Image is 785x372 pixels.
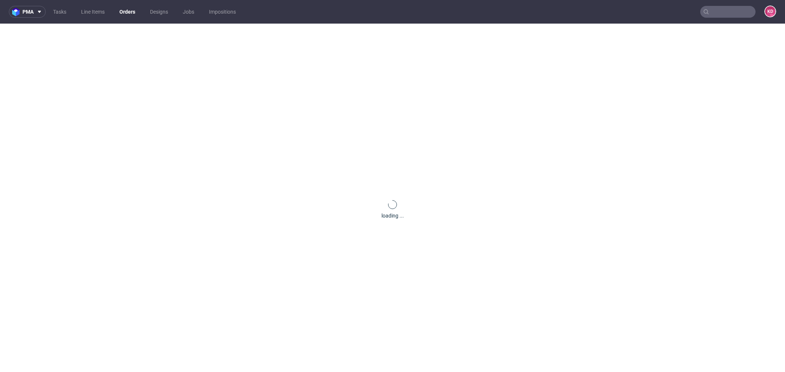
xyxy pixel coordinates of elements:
a: Jobs [178,6,199,18]
a: Orders [115,6,140,18]
figcaption: KD [765,6,775,17]
a: Line Items [77,6,109,18]
div: loading ... [381,212,404,219]
a: Designs [146,6,172,18]
span: pma [22,9,34,14]
a: Tasks [49,6,71,18]
a: Impositions [205,6,240,18]
button: pma [9,6,46,18]
img: logo [12,8,22,16]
